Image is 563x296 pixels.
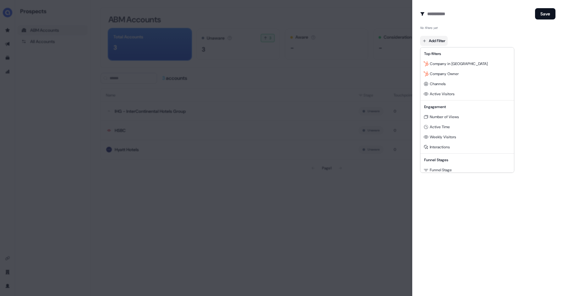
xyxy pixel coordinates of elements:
span: Company in [GEOGRAPHIC_DATA] [430,61,488,66]
span: Funnel Stage [430,167,452,173]
span: Interactions [430,145,450,150]
span: Weekly Visitors [430,134,456,140]
span: Channels [430,81,446,86]
div: Engagement [422,102,513,112]
div: Top filters [422,49,513,59]
span: Active Visitors [430,91,455,96]
div: Add Filter [420,47,514,173]
div: Funnel Stages [422,155,513,165]
span: Active Time [430,124,450,129]
span: Company Owner [430,71,459,76]
span: Number of Views [430,114,459,119]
